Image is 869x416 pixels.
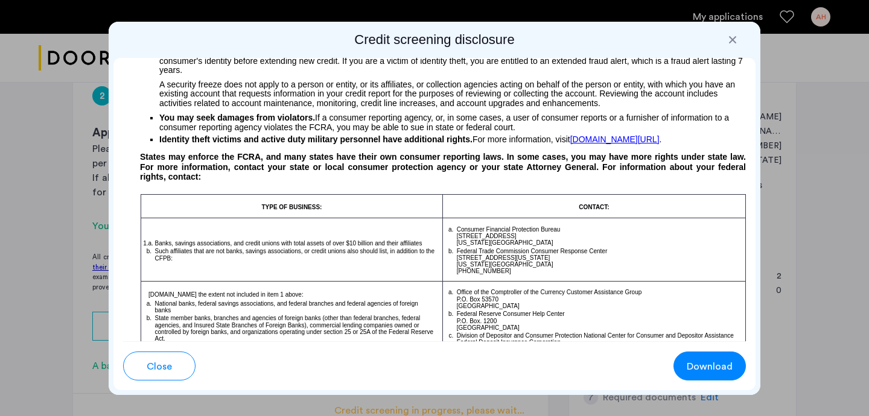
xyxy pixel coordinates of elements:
span: Download [687,359,733,374]
h2: Credit screening disclosure [113,31,756,48]
button: button [673,351,746,380]
span: . [660,134,662,144]
p: National banks, federal savings associations, and federal branches and federal agencies of foreig... [153,300,442,314]
span: For more information, visit [473,134,570,144]
p: Such affiliates that are not banks, savings associations, or credit unions also should list, in a... [153,248,442,262]
span: Identity theft victims and active duty military personnel have additional rights. [159,134,473,144]
span: You may seek damages from violators. [159,113,315,122]
button: button [123,351,196,380]
p: If a consumer reporting agency, or, in some cases, a user of consumer reports or a furnisher of i... [159,108,746,133]
p: TYPE OF BUSINESS: [141,201,442,212]
a: [DOMAIN_NAME][URL] [570,134,660,144]
p: State member banks, branches and agencies of foreign banks (other than federal branches, federal ... [153,315,442,342]
span: Close [147,359,172,374]
p: Banks, savings associations, and credit unions with total assets of over $10 billion and their af... [153,238,442,247]
p: [DOMAIN_NAME] the extent not included in item 1 above: [141,290,442,299]
p: Federal Reserve Consumer Help Center P.O. Box. 1200 [GEOGRAPHIC_DATA] [455,310,745,331]
p: CONTACT: [443,201,745,212]
p: Office of the Comptroller of the Currency Customer Assistance Group P.O. Box 53570 [GEOGRAPHIC_DATA] [455,288,745,310]
p: Division of Depositor and Consumer Protection National Center for Consumer and Depositor Assistan... [455,332,745,353]
p: A security freeze does not apply to a person or entity, or its affiliates, or collection agencies... [159,75,746,108]
p: States may enforce the FCRA, and many states have their own consumer reporting laws. In some case... [123,152,746,181]
p: Federal Trade Commission Consumer Response Center [STREET_ADDRESS][US_STATE] [US_STATE][GEOGRAPHI... [455,248,745,275]
p: Consumer Financial Protection Bureau [STREET_ADDRESS] [US_STATE][GEOGRAPHIC_DATA] [455,224,745,247]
